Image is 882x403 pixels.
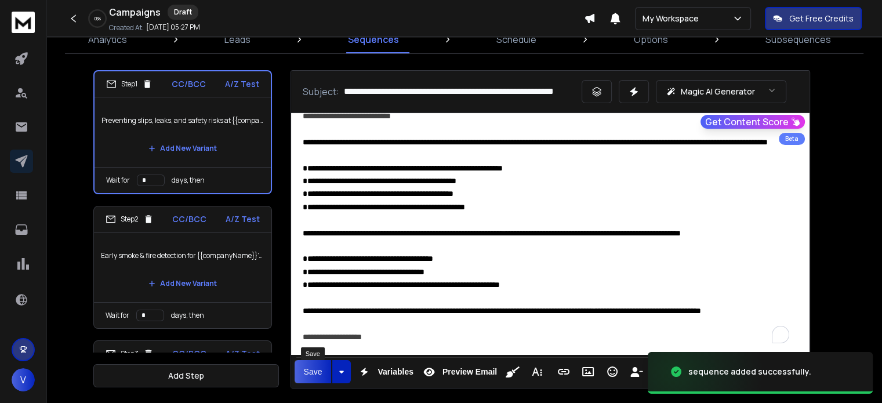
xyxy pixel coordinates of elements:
[353,360,416,383] button: Variables
[418,360,499,383] button: Preview Email
[789,13,854,24] p: Get Free Credits
[93,206,272,329] li: Step2CC/BCCA/Z TestEarly smoke & fire detection for {{companyName}}’s facilitiesAdd New VariantWa...
[291,113,810,355] div: To enrich screen reader interactions, please activate Accessibility in Grammarly extension settings
[109,23,144,32] p: Created At:
[101,239,264,272] p: Early smoke & fire detection for {{companyName}}’s facilities
[758,26,838,53] a: Subsequences
[779,133,805,145] div: Beta
[496,32,536,46] p: Schedule
[634,32,668,46] p: Options
[225,78,259,90] p: A/Z Test
[341,26,406,53] a: Sequences
[375,367,416,377] span: Variables
[681,86,755,97] p: Magic AI Generator
[700,115,805,129] button: Get Content Score
[106,348,154,359] div: Step 3
[295,360,332,383] button: Save
[12,368,35,391] button: V
[106,311,129,320] p: Wait for
[172,176,205,185] p: days, then
[81,26,134,53] a: Analytics
[101,104,264,137] p: Preventing slips, leaks, and safety risks at {{companyName}}
[172,213,206,225] p: CC/BCC
[106,176,130,185] p: Wait for
[171,311,204,320] p: days, then
[553,360,575,383] button: Insert Link (Ctrl+K)
[577,360,599,383] button: Insert Image (Ctrl+P)
[168,5,198,20] div: Draft
[226,348,260,360] p: A/Z Test
[93,364,279,387] button: Add Step
[139,272,226,295] button: Add New Variant
[688,366,811,377] div: sequence added successfully.
[172,348,206,360] p: CC/BCC
[106,214,154,224] div: Step 2
[643,13,703,24] p: My Workspace
[301,347,325,360] div: Save
[139,137,226,160] button: Add New Variant
[146,23,200,32] p: [DATE] 05:27 PM
[765,32,831,46] p: Subsequences
[656,80,786,103] button: Magic AI Generator
[601,360,623,383] button: Emoticons
[172,78,206,90] p: CC/BCC
[526,360,548,383] button: More Text
[303,85,339,99] p: Subject:
[765,7,862,30] button: Get Free Credits
[626,360,648,383] button: Insert Unsubscribe Link
[226,213,260,225] p: A/Z Test
[440,367,499,377] span: Preview Email
[489,26,543,53] a: Schedule
[93,70,272,194] li: Step1CC/BCCA/Z TestPreventing slips, leaks, and safety risks at {{companyName}}Add New VariantWai...
[348,32,399,46] p: Sequences
[106,79,153,89] div: Step 1
[109,5,161,19] h1: Campaigns
[224,32,251,46] p: Leads
[95,15,101,22] p: 0 %
[627,26,675,53] a: Options
[12,12,35,33] img: logo
[502,360,524,383] button: Clean HTML
[88,32,127,46] p: Analytics
[217,26,257,53] a: Leads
